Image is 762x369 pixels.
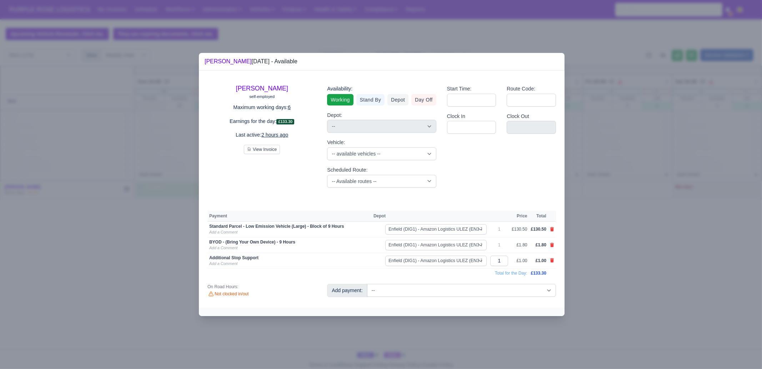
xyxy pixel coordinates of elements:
div: Standard Parcel - Low Emission Vehicle (Large) - Block of 9 Hours [209,223,370,229]
span: £1.80 [536,242,546,247]
div: BYOD - (Bring Your Own Device) - 9 Hours [209,239,370,245]
a: Add a Comment [209,246,237,250]
td: £1.80 [510,237,529,253]
div: [DATE] - Available [205,57,297,66]
a: Depot [387,94,408,105]
th: Payment [207,211,372,221]
a: Working [327,94,353,105]
label: Depot: [327,111,342,119]
u: 6 [288,104,291,110]
label: Clock In [447,112,465,120]
td: £1.00 [510,253,529,269]
button: View Invoice [244,145,280,154]
label: Route Code: [507,85,535,93]
th: Price [510,211,529,221]
div: 1 [490,226,508,232]
a: Stand By [356,94,385,105]
span: £130.50 [531,227,546,232]
p: Maximum working days: [207,103,316,112]
th: Total [529,211,548,221]
u: 2 hours ago [261,132,288,138]
label: Vehicle: [327,138,345,147]
label: Scheduled Route: [327,166,367,174]
small: self-employed [249,94,275,99]
div: 1 [490,242,508,248]
div: Not clocked in/out [207,291,316,297]
iframe: Chat Widget [726,335,762,369]
a: [PERSON_NAME] [236,85,288,92]
a: [PERSON_NAME] [205,58,252,64]
div: Add payment: [327,284,367,297]
div: Additional Stop Support [209,255,370,261]
span: £133.30 [531,271,546,276]
div: Availability: [327,85,436,93]
label: Clock Out [507,112,529,120]
td: £130.50 [510,222,529,237]
a: Add a Comment [209,230,237,234]
div: On Road Hours: [207,284,316,290]
p: Earnings for the day: [207,117,316,126]
th: Depot [372,211,488,221]
span: Total for the Day: [495,271,527,276]
label: Start Time: [447,85,472,93]
a: Add a Comment [209,261,237,266]
span: £1.00 [536,258,546,263]
span: £133.30 [276,119,294,124]
p: Last active: [207,131,316,139]
a: Day Off [411,94,436,105]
